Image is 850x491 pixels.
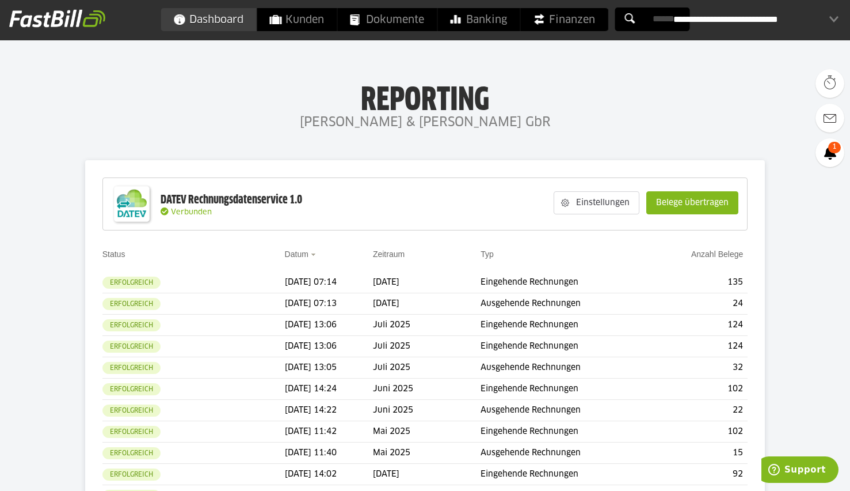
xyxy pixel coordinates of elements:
sl-badge: Erfolgreich [102,341,161,353]
td: Juni 2025 [373,400,481,421]
sl-badge: Erfolgreich [102,277,161,289]
td: Juli 2025 [373,336,481,357]
span: Verbunden [171,209,212,216]
sl-badge: Erfolgreich [102,383,161,395]
td: Juli 2025 [373,357,481,379]
td: Ausgehende Rechnungen [481,400,651,421]
td: [DATE] 13:06 [285,315,373,336]
td: [DATE] 14:02 [285,464,373,485]
sl-button: Einstellungen [554,191,639,214]
td: Eingehende Rechnungen [481,421,651,443]
td: Eingehende Rechnungen [481,336,651,357]
td: 92 [651,464,748,485]
span: 1 [828,142,841,153]
td: [DATE] 14:24 [285,379,373,400]
img: fastbill_logo_white.png [9,9,105,28]
sl-badge: Erfolgreich [102,319,161,331]
a: Dashboard [161,8,256,31]
td: 124 [651,315,748,336]
a: Datum [285,250,308,259]
td: Ausgehende Rechnungen [481,293,651,315]
td: Eingehende Rechnungen [481,379,651,400]
sl-badge: Erfolgreich [102,447,161,459]
td: Eingehende Rechnungen [481,464,651,485]
a: Dokumente [337,8,437,31]
a: Anzahl Belege [691,250,743,259]
td: Eingehende Rechnungen [481,315,651,336]
sl-badge: Erfolgreich [102,469,161,481]
td: Ausgehende Rechnungen [481,357,651,379]
a: 1 [815,138,844,167]
td: [DATE] 13:05 [285,357,373,379]
a: Zeitraum [373,250,405,259]
td: 24 [651,293,748,315]
td: [DATE] 14:22 [285,400,373,421]
td: [DATE] [373,272,481,293]
td: [DATE] 11:40 [285,443,373,464]
td: 135 [651,272,748,293]
span: Kunden [269,8,324,31]
td: [DATE] 07:13 [285,293,373,315]
td: [DATE] [373,464,481,485]
sl-badge: Erfolgreich [102,362,161,374]
td: Juli 2025 [373,315,481,336]
td: [DATE] 13:06 [285,336,373,357]
td: [DATE] 11:42 [285,421,373,443]
span: Banking [450,8,507,31]
sl-badge: Erfolgreich [102,298,161,310]
td: Eingehende Rechnungen [481,272,651,293]
img: DATEV-Datenservice Logo [109,181,155,227]
td: 102 [651,421,748,443]
td: Mai 2025 [373,421,481,443]
td: 22 [651,400,748,421]
sl-button: Belege übertragen [646,191,738,214]
td: Juni 2025 [373,379,481,400]
a: Kunden [257,8,337,31]
td: 124 [651,336,748,357]
td: 15 [651,443,748,464]
td: Mai 2025 [373,443,481,464]
td: 32 [651,357,748,379]
a: Banking [437,8,520,31]
td: [DATE] [373,293,481,315]
span: Dashboard [173,8,243,31]
div: DATEV Rechnungsdatenservice 1.0 [161,192,302,207]
td: [DATE] 07:14 [285,272,373,293]
td: Ausgehende Rechnungen [481,443,651,464]
sl-badge: Erfolgreich [102,405,161,417]
iframe: Öffnet ein Widget, in dem Sie weitere Informationen finden [761,456,838,485]
h1: Reporting [115,81,735,111]
a: Typ [481,250,494,259]
span: Dokumente [350,8,424,31]
sl-badge: Erfolgreich [102,426,161,438]
a: Status [102,250,125,259]
span: Finanzen [533,8,595,31]
td: 102 [651,379,748,400]
a: Finanzen [520,8,608,31]
img: sort_desc.gif [311,254,318,256]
